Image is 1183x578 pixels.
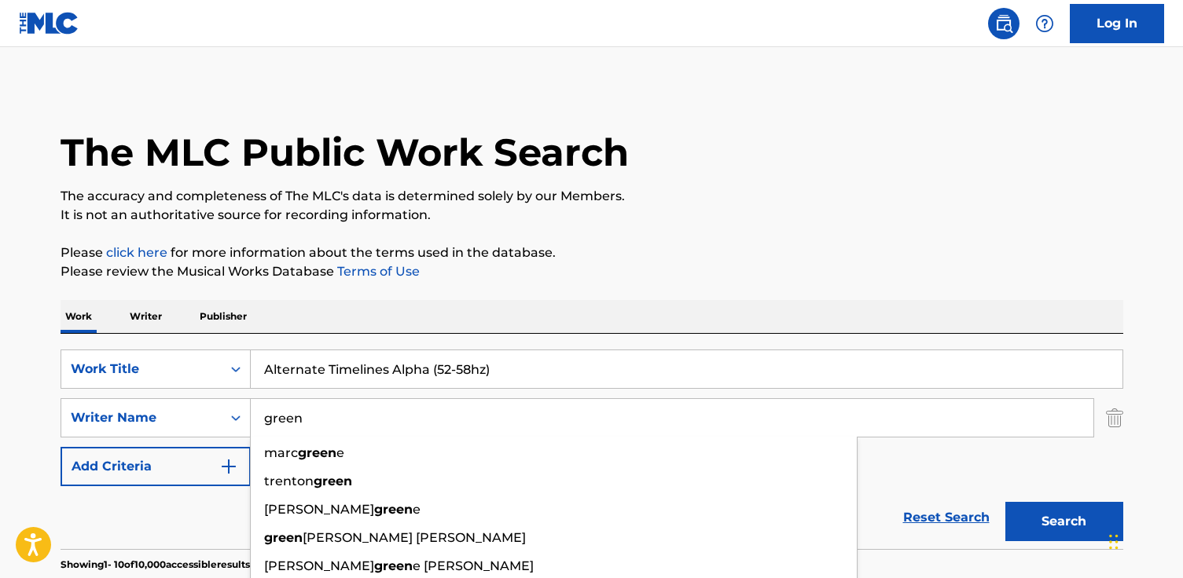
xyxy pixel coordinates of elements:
[61,447,251,486] button: Add Criteria
[61,243,1123,262] p: Please for more information about the terms used in the database.
[264,502,374,517] span: [PERSON_NAME]
[264,558,374,573] span: [PERSON_NAME]
[71,408,212,427] div: Writer Name
[1104,503,1183,578] iframe: Chat Widget
[61,187,1123,206] p: The accuracy and completeness of The MLC's data is determined solely by our Members.
[264,530,303,545] strong: green
[264,474,314,488] span: trenton
[988,8,1020,39] a: Public Search
[374,502,413,517] strong: green
[303,530,526,545] span: [PERSON_NAME] [PERSON_NAME]
[19,12,79,35] img: MLC Logo
[374,558,413,573] strong: green
[336,445,344,460] span: e
[125,300,167,333] p: Writer
[1070,4,1164,43] a: Log In
[61,262,1123,281] p: Please review the Musical Works Database
[1035,14,1054,33] img: help
[1106,398,1123,437] img: Delete Criterion
[334,264,420,279] a: Terms of Use
[71,360,212,379] div: Work Title
[61,558,311,572] p: Showing 1 - 10 of 10,000 accessible results (Total 25,136 )
[61,129,629,176] h1: The MLC Public Work Search
[106,245,167,260] a: click here
[219,457,238,476] img: 9d2ae6d4665cec9f34b9.svg
[1109,518,1119,565] div: Drag
[1005,502,1123,541] button: Search
[61,349,1123,549] form: Search Form
[413,502,421,517] span: e
[314,474,352,488] strong: green
[298,445,336,460] strong: green
[994,14,1013,33] img: search
[895,500,997,535] a: Reset Search
[1029,8,1060,39] div: Help
[61,206,1123,225] p: It is not an authoritative source for recording information.
[413,558,534,573] span: e [PERSON_NAME]
[264,445,298,460] span: marc
[61,300,97,333] p: Work
[195,300,252,333] p: Publisher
